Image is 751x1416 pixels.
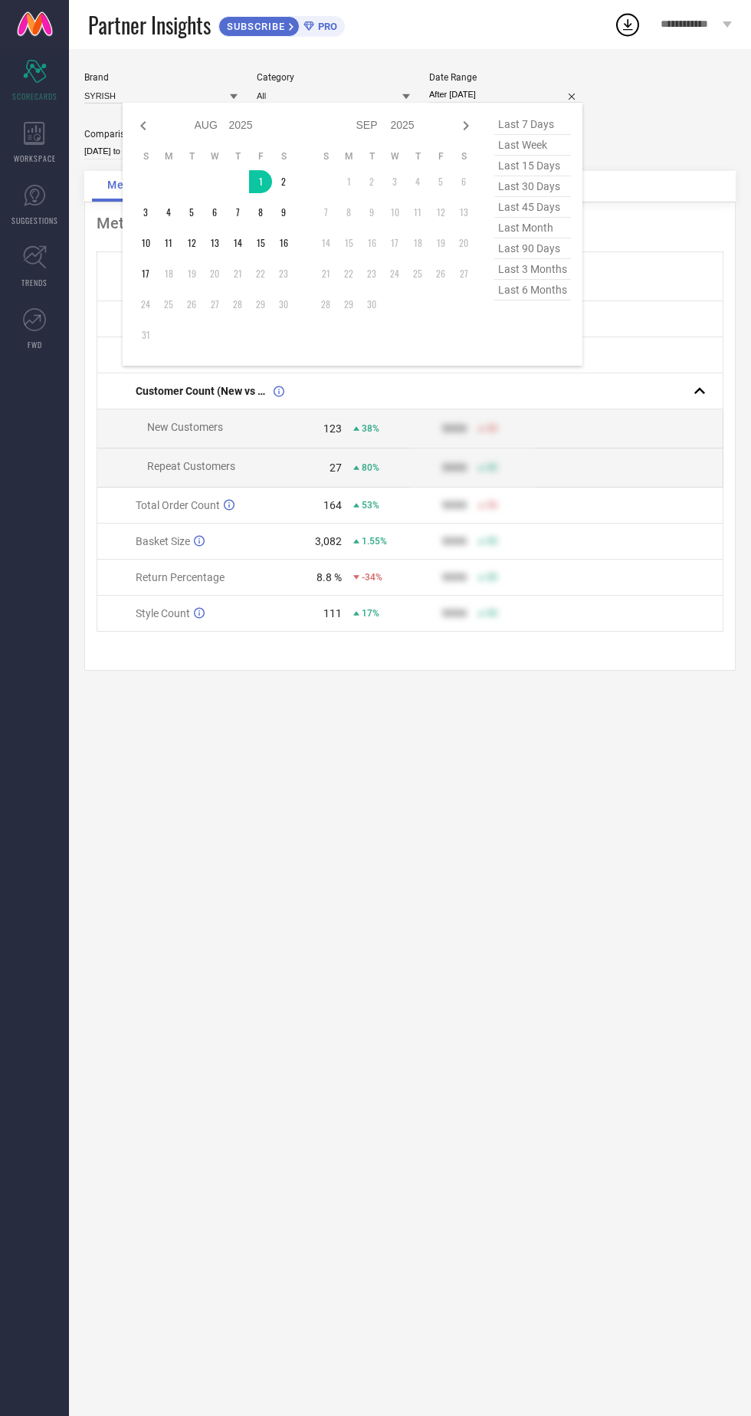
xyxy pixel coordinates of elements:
td: Mon Sep 08 2025 [337,201,360,224]
div: 9999 [442,499,467,511]
span: SUBSCRIBE [219,21,289,32]
td: Thu Aug 07 2025 [226,201,249,224]
td: Sat Aug 09 2025 [272,201,295,224]
span: SCORECARDS [12,90,57,102]
td: Fri Sep 19 2025 [429,232,452,255]
td: Sat Sep 20 2025 [452,232,475,255]
td: Thu Sep 18 2025 [406,232,429,255]
td: Mon Sep 29 2025 [337,293,360,316]
td: Mon Sep 22 2025 [337,262,360,285]
span: last week [494,135,571,156]
td: Wed Aug 20 2025 [203,262,226,285]
th: Saturday [272,150,295,163]
span: last 15 days [494,156,571,176]
span: Return Percentage [136,571,225,583]
td: Tue Aug 19 2025 [180,262,203,285]
td: Thu Sep 04 2025 [406,170,429,193]
span: 1.55% [362,536,387,547]
td: Fri Aug 08 2025 [249,201,272,224]
td: Sun Aug 31 2025 [134,324,157,347]
span: FWD [28,339,42,350]
td: Tue Sep 02 2025 [360,170,383,193]
td: Fri Aug 29 2025 [249,293,272,316]
div: 123 [323,422,342,435]
div: Next month [457,117,475,135]
td: Mon Sep 15 2025 [337,232,360,255]
span: New Customers [147,421,223,433]
td: Sun Sep 14 2025 [314,232,337,255]
div: Brand [84,72,238,83]
div: 111 [323,607,342,619]
div: Open download list [614,11,641,38]
span: 50 [487,608,497,619]
td: Sat Aug 02 2025 [272,170,295,193]
th: Sunday [134,150,157,163]
td: Fri Aug 22 2025 [249,262,272,285]
td: Wed Aug 13 2025 [203,232,226,255]
span: last 90 days [494,238,571,259]
td: Thu Aug 14 2025 [226,232,249,255]
td: Wed Sep 17 2025 [383,232,406,255]
div: Date Range [429,72,582,83]
td: Tue Sep 23 2025 [360,262,383,285]
td: Thu Aug 28 2025 [226,293,249,316]
span: TRENDS [21,277,48,288]
input: Select comparison period [84,143,238,159]
span: Repeat Customers [147,460,235,472]
div: 9999 [442,535,467,547]
td: Thu Sep 25 2025 [406,262,429,285]
span: Total Order Count [136,499,220,511]
td: Tue Sep 09 2025 [360,201,383,224]
td: Sat Sep 13 2025 [452,201,475,224]
th: Sunday [314,150,337,163]
div: 9999 [442,422,467,435]
div: Previous month [134,117,152,135]
td: Tue Aug 26 2025 [180,293,203,316]
span: last 6 months [494,280,571,301]
span: Partner Insights [88,9,211,41]
td: Wed Sep 24 2025 [383,262,406,285]
td: Wed Aug 27 2025 [203,293,226,316]
td: Sun Aug 17 2025 [134,262,157,285]
td: Fri Sep 26 2025 [429,262,452,285]
td: Mon Aug 04 2025 [157,201,180,224]
input: Select date range [429,87,582,103]
th: Tuesday [180,150,203,163]
span: -34% [362,572,382,583]
div: Metrics [97,214,723,232]
div: 27 [330,462,342,474]
a: SUBSCRIBEPRO [218,12,345,37]
td: Thu Aug 21 2025 [226,262,249,285]
td: Sun Aug 24 2025 [134,293,157,316]
span: last 7 days [494,114,571,135]
span: PRO [314,21,337,32]
td: Sat Aug 30 2025 [272,293,295,316]
div: 9999 [442,607,467,619]
div: Comparison Period [84,129,238,140]
span: Style Count [136,607,190,619]
span: 50 [487,500,497,511]
td: Sun Sep 21 2025 [314,262,337,285]
span: 17% [362,608,379,619]
th: Wednesday [383,150,406,163]
td: Tue Sep 30 2025 [360,293,383,316]
td: Mon Sep 01 2025 [337,170,360,193]
span: 80% [362,462,379,473]
span: SUGGESTIONS [11,215,58,226]
th: Monday [157,150,180,163]
td: Mon Aug 25 2025 [157,293,180,316]
span: Basket Size [136,535,190,547]
td: Wed Sep 03 2025 [383,170,406,193]
div: 8.8 % [316,571,342,583]
td: Sat Aug 23 2025 [272,262,295,285]
div: 3,082 [315,535,342,547]
th: Thursday [226,150,249,163]
td: Wed Aug 06 2025 [203,201,226,224]
td: Tue Aug 05 2025 [180,201,203,224]
td: Wed Sep 10 2025 [383,201,406,224]
span: last 3 months [494,259,571,280]
th: Tuesday [360,150,383,163]
th: Friday [429,150,452,163]
td: Sun Aug 10 2025 [134,232,157,255]
span: 50 [487,572,497,583]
